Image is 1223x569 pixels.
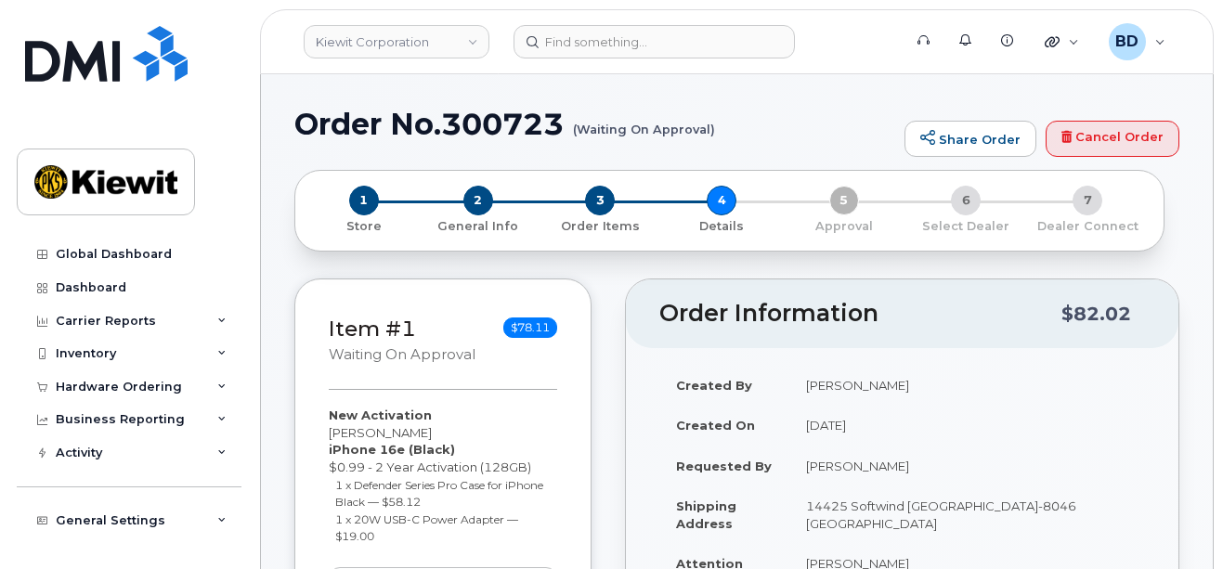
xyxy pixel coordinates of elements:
[573,108,715,136] small: (Waiting On Approval)
[1061,296,1131,331] div: $82.02
[540,215,661,235] a: 3 Order Items
[659,301,1061,327] h2: Order Information
[329,407,432,422] strong: New Activation
[329,442,455,457] strong: iPhone 16e (Black)
[318,218,410,235] p: Store
[335,512,518,544] small: 1 x 20W USB-C Power Adapter — $19.00
[676,459,772,473] strong: Requested By
[1046,121,1179,158] a: Cancel Order
[463,186,493,215] span: 2
[789,365,1145,406] td: [PERSON_NAME]
[424,218,531,235] p: General Info
[789,446,1145,486] td: [PERSON_NAME]
[329,316,416,342] a: Item #1
[349,186,379,215] span: 1
[676,498,736,531] strong: Shipping Address
[329,346,475,363] small: Waiting On Approval
[294,108,895,140] h1: Order No.300723
[503,317,557,338] span: $78.11
[547,218,654,235] p: Order Items
[1142,488,1209,555] iframe: Messenger Launcher
[904,121,1036,158] a: Share Order
[789,485,1145,543] td: 14425 Softwind [GEOGRAPHIC_DATA]-8046 [GEOGRAPHIC_DATA]
[335,478,543,510] small: 1 x Defender Series Pro Case for iPhone Black — $58.12
[417,215,539,235] a: 2 General Info
[676,418,755,433] strong: Created On
[585,186,615,215] span: 3
[310,215,417,235] a: 1 Store
[676,378,752,393] strong: Created By
[789,405,1145,446] td: [DATE]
